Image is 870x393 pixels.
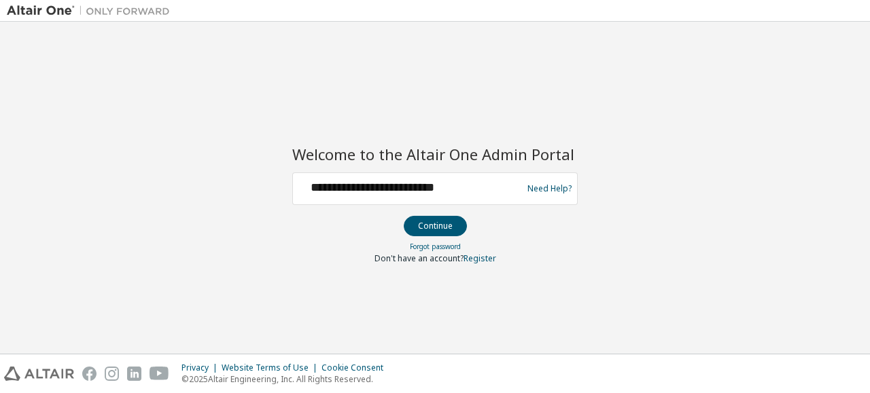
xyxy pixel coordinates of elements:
[464,252,496,264] a: Register
[375,252,464,264] span: Don't have an account?
[4,367,74,381] img: altair_logo.svg
[82,367,97,381] img: facebook.svg
[410,242,461,251] a: Forgot password
[181,362,222,373] div: Privacy
[222,362,321,373] div: Website Terms of Use
[105,367,119,381] img: instagram.svg
[7,4,177,18] img: Altair One
[527,188,572,189] a: Need Help?
[292,145,578,164] h2: Welcome to the Altair One Admin Portal
[321,362,391,373] div: Cookie Consent
[181,373,391,385] p: © 2025 Altair Engineering, Inc. All Rights Reserved.
[150,367,169,381] img: youtube.svg
[127,367,141,381] img: linkedin.svg
[404,216,467,236] button: Continue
